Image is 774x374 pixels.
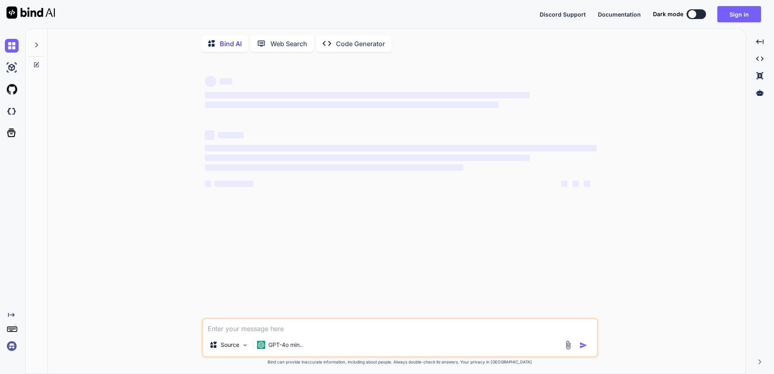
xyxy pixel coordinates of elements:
img: icon [579,341,587,349]
span: ‌ [205,92,530,98]
span: ‌ [219,78,232,85]
span: ‌ [561,181,568,187]
button: Discord Support [540,10,586,19]
span: ‌ [572,181,579,187]
img: ai-studio [5,61,19,74]
span: ‌ [205,130,215,140]
p: Source [221,341,239,349]
span: ‌ [205,155,530,161]
p: Bind can provide inaccurate information, including about people. Always double-check its answers.... [202,359,598,365]
p: Web Search [270,39,307,49]
span: ‌ [205,181,211,187]
img: Bind AI [6,6,55,19]
span: ‌ [218,132,244,138]
button: Sign in [717,6,761,22]
span: ‌ [205,145,597,151]
img: githubLight [5,83,19,96]
img: darkCloudIdeIcon [5,104,19,118]
span: Documentation [598,11,641,18]
span: ‌ [584,181,590,187]
button: Documentation [598,10,641,19]
span: ‌ [205,76,216,87]
span: Dark mode [653,10,683,18]
span: ‌ [205,102,499,108]
img: Pick Models [242,342,249,348]
img: attachment [563,340,573,350]
span: ‌ [215,181,253,187]
p: GPT-4o min.. [268,341,303,349]
img: signin [5,339,19,353]
span: ‌ [205,164,464,171]
p: Code Generator [336,39,385,49]
img: GPT-4o mini [257,341,265,349]
p: Bind AI [220,39,242,49]
img: chat [5,39,19,53]
span: Discord Support [540,11,586,18]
